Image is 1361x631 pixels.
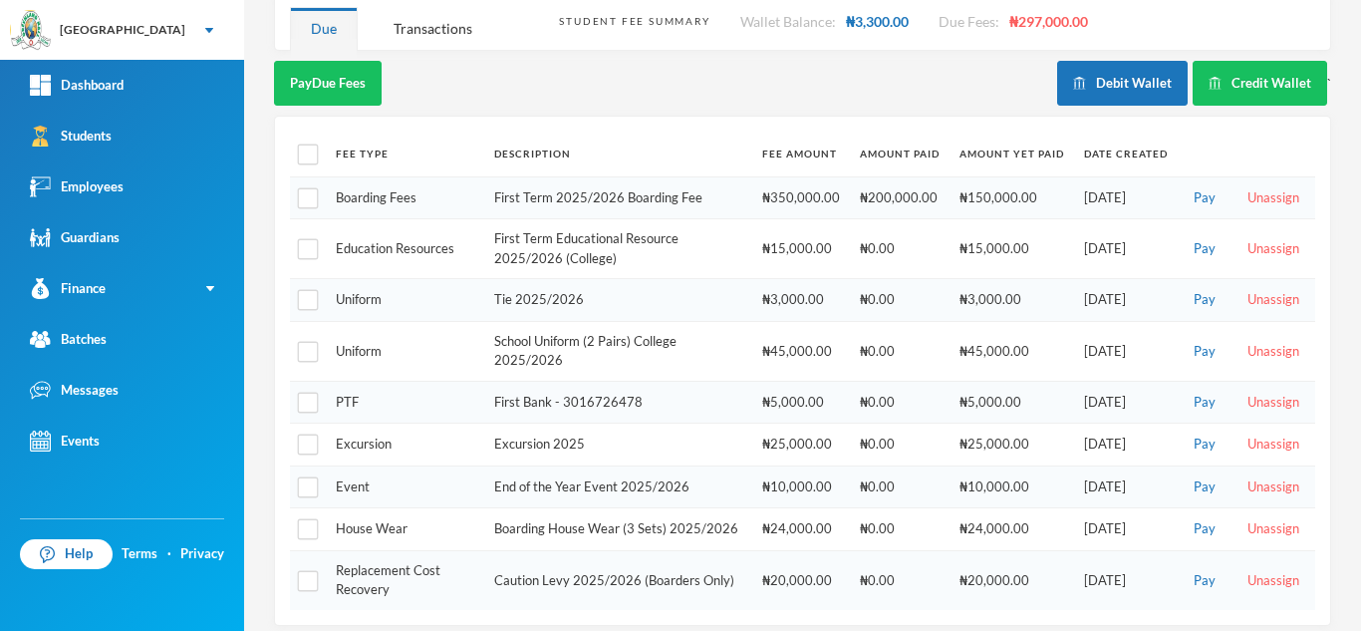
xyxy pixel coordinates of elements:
td: ₦200,000.00 [850,176,950,219]
div: ` [1057,61,1331,106]
td: ₦45,000.00 [752,321,850,381]
button: Unassign [1241,341,1305,363]
td: ₦0.00 [850,321,950,381]
button: Debit Wallet [1057,61,1188,106]
button: Pay [1188,570,1222,592]
td: ₦3,000.00 [950,279,1074,322]
td: ₦15,000.00 [950,219,1074,279]
td: First Term Educational Resource 2025/2026 (College) [484,219,752,279]
td: ₦25,000.00 [950,424,1074,467]
td: ₦0.00 [850,466,950,508]
a: Terms [122,544,157,564]
td: House Wear [326,508,484,551]
div: Students [30,126,112,147]
td: Boarding Fees [326,176,484,219]
td: End of the Year Event 2025/2026 [484,466,752,508]
td: Tie 2025/2026 [484,279,752,322]
td: ₦0.00 [850,279,950,322]
td: Uniform [326,321,484,381]
td: [DATE] [1074,466,1178,508]
div: Student Fee Summary [559,14,709,29]
td: ₦10,000.00 [752,466,850,508]
th: Description [484,132,752,176]
div: [GEOGRAPHIC_DATA] [60,21,185,39]
td: Uniform [326,279,484,322]
td: ₦20,000.00 [950,550,1074,610]
td: Event [326,466,484,508]
img: logo [11,11,51,51]
td: Education Resources [326,219,484,279]
div: · [167,544,171,564]
button: Pay [1188,187,1222,209]
th: Date Created [1074,132,1178,176]
td: [DATE] [1074,550,1178,610]
button: Pay [1188,476,1222,498]
button: Unassign [1241,187,1305,209]
td: ₦0.00 [850,424,950,467]
button: PayDue Fees [274,61,382,106]
button: Unassign [1241,434,1305,456]
td: ₦0.00 [850,219,950,279]
button: Pay [1188,518,1222,540]
td: [DATE] [1074,321,1178,381]
button: Pay [1188,392,1222,414]
div: Dashboard [30,75,124,96]
div: Messages [30,380,119,401]
td: [DATE] [1074,424,1178,467]
td: ₦15,000.00 [752,219,850,279]
th: Amount Yet Paid [950,132,1074,176]
td: ₦0.00 [850,508,950,551]
th: Amount Paid [850,132,950,176]
td: ₦0.00 [850,550,950,610]
div: Events [30,431,100,452]
div: Employees [30,176,124,197]
th: Fee Type [326,132,484,176]
div: Transactions [373,7,493,50]
td: [DATE] [1074,381,1178,424]
button: Unassign [1241,518,1305,540]
td: ₦3,000.00 [752,279,850,322]
td: ₦24,000.00 [752,508,850,551]
span: Due Fees: [939,13,999,30]
td: First Term 2025/2026 Boarding Fee [484,176,752,219]
td: ₦5,000.00 [950,381,1074,424]
button: Unassign [1241,238,1305,260]
td: Excursion 2025 [484,424,752,467]
td: ₦25,000.00 [752,424,850,467]
div: Guardians [30,227,120,248]
td: ₦0.00 [850,381,950,424]
td: ₦350,000.00 [752,176,850,219]
td: ₦10,000.00 [950,466,1074,508]
td: [DATE] [1074,219,1178,279]
button: Unassign [1241,289,1305,311]
a: Help [20,539,113,569]
button: Unassign [1241,476,1305,498]
td: [DATE] [1074,279,1178,322]
button: Pay [1188,341,1222,363]
td: Replacement Cost Recovery [326,550,484,610]
td: ₦45,000.00 [950,321,1074,381]
div: Finance [30,278,106,299]
td: Excursion [326,424,484,467]
a: Privacy [180,544,224,564]
td: Boarding House Wear (3 Sets) 2025/2026 [484,508,752,551]
button: Pay [1188,434,1222,456]
td: [DATE] [1074,176,1178,219]
td: ₦24,000.00 [950,508,1074,551]
button: Pay [1188,289,1222,311]
button: Pay [1188,238,1222,260]
div: Batches [30,329,107,350]
td: ₦5,000.00 [752,381,850,424]
span: ₦3,300.00 [846,13,909,30]
button: Unassign [1241,392,1305,414]
td: Caution Levy 2025/2026 (Boarders Only) [484,550,752,610]
td: First Bank - 3016726478 [484,381,752,424]
button: Credit Wallet [1193,61,1327,106]
span: Wallet Balance: [740,13,836,30]
span: ₦297,000.00 [1009,13,1088,30]
button: Unassign [1241,570,1305,592]
th: Fee Amount [752,132,850,176]
td: ₦150,000.00 [950,176,1074,219]
div: Due [290,7,358,50]
td: [DATE] [1074,508,1178,551]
